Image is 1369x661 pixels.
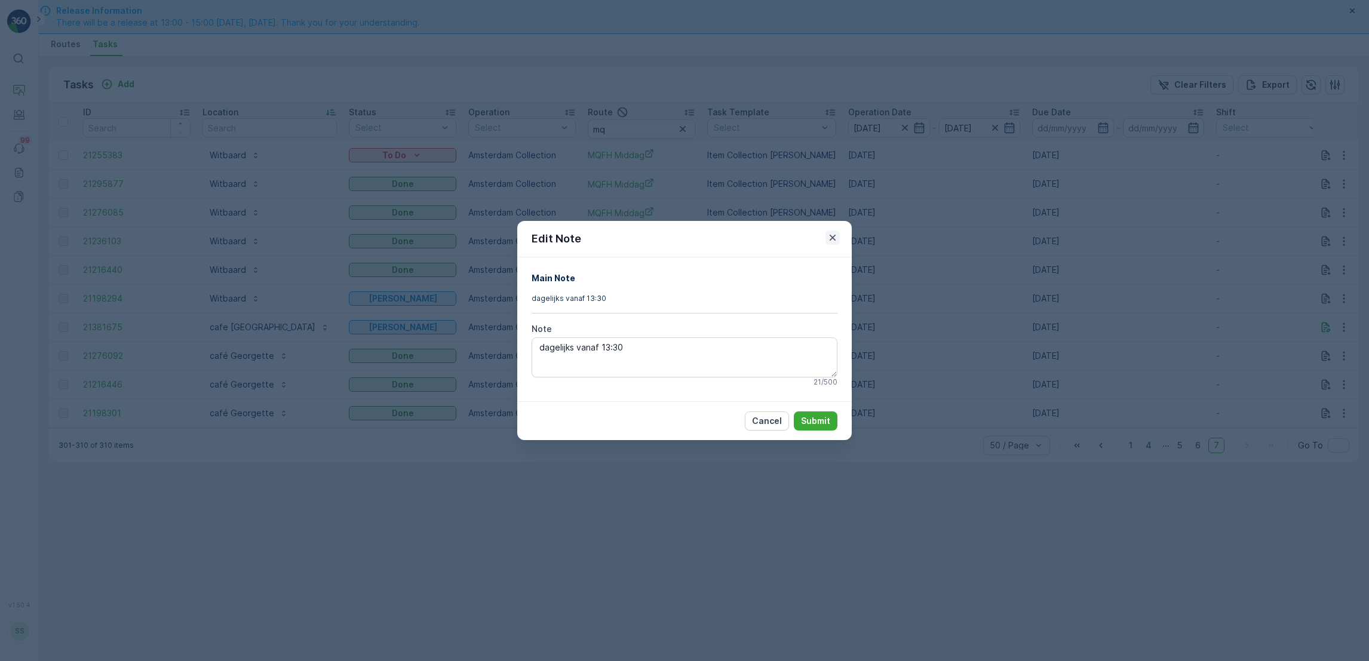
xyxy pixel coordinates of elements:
[532,294,837,303] p: dagelijks vanaf 13:30
[532,272,837,284] h4: Main Note
[814,377,837,387] p: 21 / 500
[532,337,837,377] textarea: dagelijks vanaf 13:30
[801,415,830,427] p: Submit
[745,411,789,431] button: Cancel
[532,230,581,247] p: Edit Note
[752,415,782,427] p: Cancel
[794,411,837,431] button: Submit
[532,324,552,334] label: Note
